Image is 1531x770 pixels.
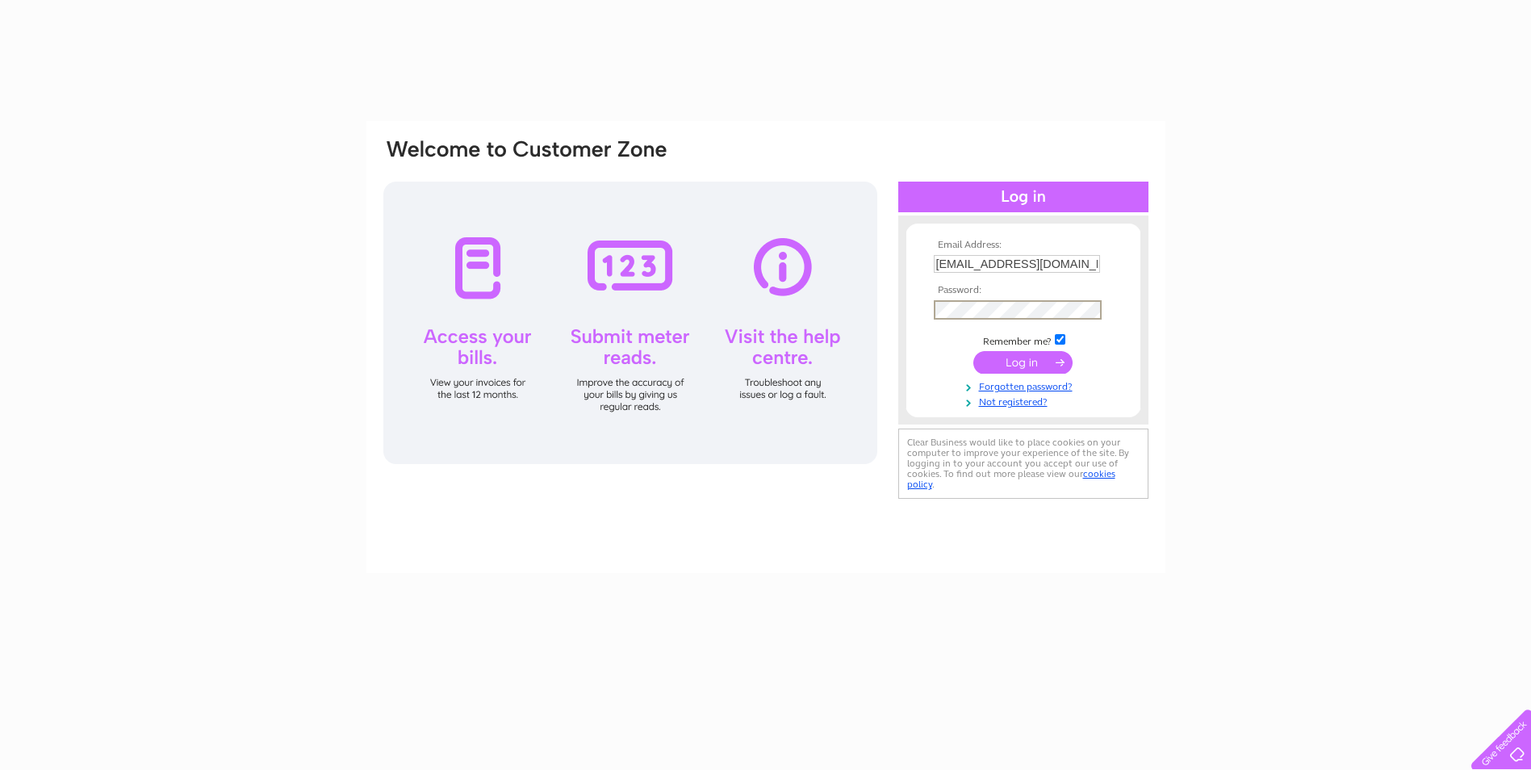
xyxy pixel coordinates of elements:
[898,429,1148,499] div: Clear Business would like to place cookies on your computer to improve your experience of the sit...
[934,393,1117,408] a: Not registered?
[930,332,1117,348] td: Remember me?
[930,285,1117,296] th: Password:
[973,351,1073,374] input: Submit
[930,240,1117,251] th: Email Address:
[907,468,1115,490] a: cookies policy
[934,378,1117,393] a: Forgotten password?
